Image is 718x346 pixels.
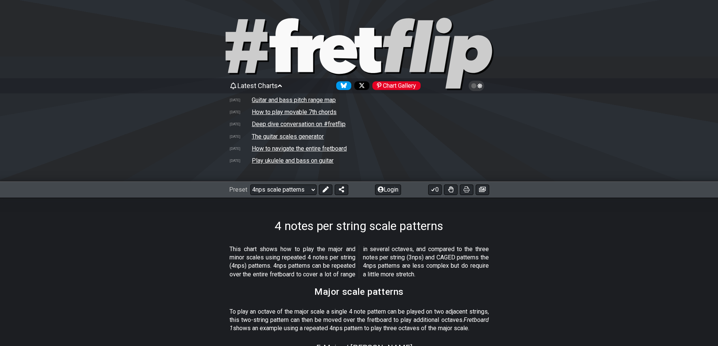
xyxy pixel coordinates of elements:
td: Deep dive conversation on #fretflip [251,120,346,128]
tr: Note patterns to navigate the entire fretboard [229,142,489,154]
span: Toggle light / dark theme [472,82,481,89]
button: Edit Preset [319,184,332,195]
button: Create image [476,184,489,195]
td: How to play movable 7th chords [251,108,337,116]
tr: A chart showing pitch ranges for different string configurations and tunings [229,94,489,106]
span: Latest Charts [237,82,278,90]
button: 0 [428,184,442,195]
a: Follow #fretflip at Bluesky [333,81,351,90]
tr: How to create scale and chord charts [229,130,489,142]
p: To play an octave of the major scale a single 4 note pattern can be played on two adjacent string... [230,308,489,333]
td: [DATE] [229,133,252,140]
button: Share Preset [335,184,348,195]
button: Toggle Dexterity for all fretkits [444,184,458,195]
td: [DATE] [229,157,252,165]
td: Guitar and bass pitch range map [251,96,336,104]
td: [DATE] [229,145,252,152]
select: Preset [250,184,317,195]
td: [DATE] [229,96,252,104]
span: Preset [229,186,247,193]
a: Follow #fretflip at X [351,81,369,90]
td: How to navigate the entire fretboard [251,145,347,152]
p: This chart shows how to play the major and minor scales using repeated 4 notes per string (4nps) ... [230,245,489,279]
td: [DATE] [229,108,252,116]
td: [DATE] [229,120,252,128]
tr: How to play ukulele and bass on your guitar [229,154,489,166]
button: Login [375,184,401,195]
div: Chart Gallery [372,81,421,90]
h2: Major scale patterns [314,288,404,296]
h1: 4 notes per string scale patterns [275,219,443,233]
td: Play ukulele and bass on guitar [251,157,334,165]
tr: Deep dive conversation on #fretflip by Google NotebookLM [229,118,489,130]
button: Print [460,184,473,195]
a: #fretflip at Pinterest [369,81,421,90]
tr: How to play movable 7th chords on guitar [229,106,489,118]
td: The guitar scales generator [251,133,324,140]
